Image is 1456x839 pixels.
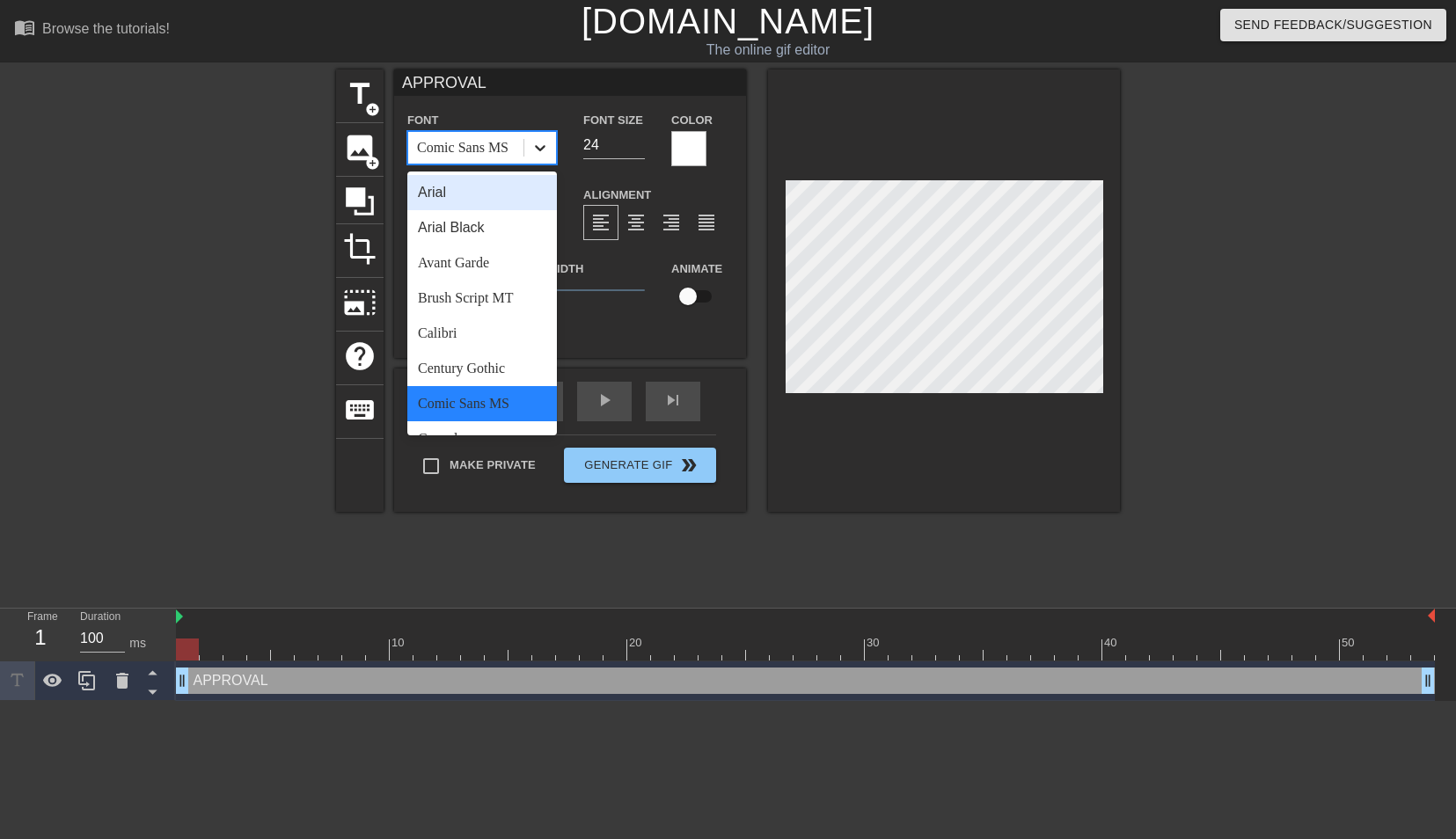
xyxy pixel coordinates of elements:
[582,2,874,40] a: [DOMAIN_NAME]
[417,137,509,158] div: Comic Sans MS
[571,455,709,476] span: Generate Gif
[343,232,377,266] span: crop
[450,456,536,474] span: Make Private
[407,210,557,245] div: Arial Black
[583,186,651,204] label: Alignment
[365,102,380,117] span: add_circle
[590,212,611,233] span: format_align_left
[678,455,699,476] span: double_arrow
[343,393,377,427] span: keyboard
[1220,9,1446,41] button: Send Feedback/Suggestion
[867,634,882,652] div: 30
[671,260,722,278] label: Animate
[343,77,377,111] span: title
[391,634,407,652] div: 10
[407,245,557,281] div: Avant Garde
[626,212,647,233] span: format_align_center
[1234,14,1432,36] span: Send Feedback/Suggestion
[407,175,557,210] div: Arial
[407,316,557,351] div: Calibri
[343,339,377,373] span: help
[343,131,377,164] span: image
[14,17,170,44] a: Browse the tutorials!
[1419,672,1437,689] span: drag_handle
[14,609,67,660] div: Frame
[1342,634,1357,652] div: 50
[365,156,380,171] span: add_circle
[42,21,170,36] div: Browse the tutorials!
[494,40,1043,61] div: The online gif editor
[407,386,557,421] div: Comic Sans MS
[407,421,557,456] div: Consolas
[629,634,645,652] div: 20
[671,112,713,129] label: Color
[583,112,643,129] label: Font Size
[696,212,717,233] span: format_align_justify
[343,286,377,319] span: photo_size_select_large
[594,390,615,411] span: play_arrow
[129,634,146,653] div: ms
[1104,634,1120,652] div: 40
[1428,609,1435,623] img: bound-end.png
[407,351,557,386] div: Century Gothic
[27,622,54,653] div: 1
[407,281,557,316] div: Brush Script MT
[564,448,716,483] button: Generate Gif
[14,17,35,38] span: menu_book
[80,612,121,623] label: Duration
[662,390,684,411] span: skip_next
[407,112,438,129] label: Font
[173,672,191,689] span: drag_handle
[661,212,682,233] span: format_align_right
